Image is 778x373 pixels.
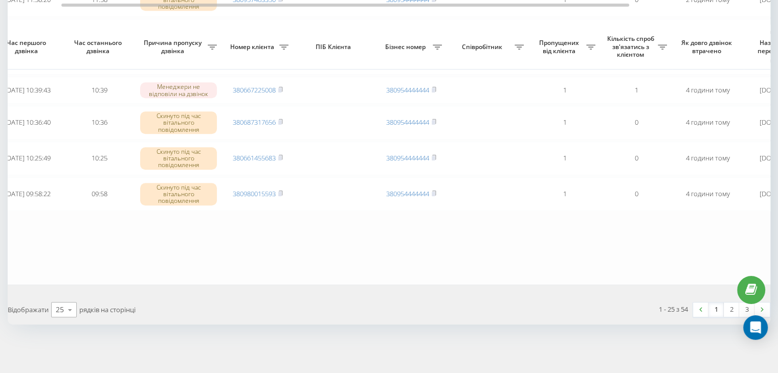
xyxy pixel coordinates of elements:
td: 1 [529,177,601,211]
a: 380687317656 [233,118,276,127]
div: 25 [56,305,64,315]
span: Номер клієнта [227,43,279,51]
span: Як довго дзвінок втрачено [680,39,736,55]
span: Відображати [8,305,49,314]
td: 1 [529,142,601,175]
td: 0 [601,142,672,175]
div: 1 - 25 з 54 [659,304,688,314]
div: Менеджери не відповіли на дзвінок [140,82,217,98]
div: Скинуто під час вітального повідомлення [140,147,217,170]
a: 380661455683 [233,153,276,162]
span: Причина пропуску дзвінка [140,39,208,55]
a: 2 [724,302,739,317]
td: 1 [529,19,601,46]
a: 380954444444 [386,189,429,198]
td: 0 [601,177,672,211]
td: 1 [529,77,601,104]
td: 1 [529,106,601,139]
td: 10:25 [63,142,135,175]
span: Співробітник [452,43,515,51]
td: 1 [601,77,672,104]
span: Час останнього дзвінка [72,39,127,55]
span: ПІБ Клієнта [302,43,367,51]
a: 3 [739,302,754,317]
div: Скинуто під час вітального повідомлення [140,183,217,205]
td: 10:39 [63,77,135,104]
td: 1 [601,19,672,46]
div: Open Intercom Messenger [743,315,768,340]
td: 3 години тому [672,19,744,46]
span: Кількість спроб зв'язатись з клієнтом [606,35,658,59]
td: 09:58 [63,177,135,211]
span: рядків на сторінці [79,305,136,314]
a: 380954444444 [386,85,429,95]
a: 380667225008 [233,85,276,95]
td: 11:33 [63,19,135,46]
td: 4 години тому [672,77,744,104]
span: Пропущених від клієнта [534,39,586,55]
td: 4 години тому [672,142,744,175]
span: Бізнес номер [381,43,433,51]
a: 380980015593 [233,189,276,198]
td: 4 години тому [672,177,744,211]
div: Скинуто під час вітального повідомлення [140,111,217,134]
a: 380954444444 [386,153,429,162]
a: 1 [708,302,724,317]
a: 380954444444 [386,118,429,127]
td: 0 [601,106,672,139]
td: 4 години тому [672,106,744,139]
td: 10:36 [63,106,135,139]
